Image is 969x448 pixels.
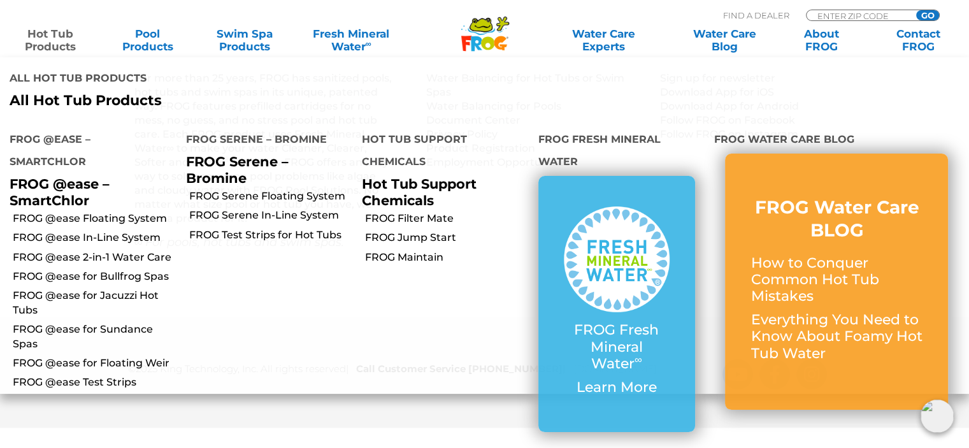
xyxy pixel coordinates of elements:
[921,400,954,433] img: openIcon
[186,154,343,185] p: FROG Serene – Bromine
[10,176,167,208] p: FROG @ease – SmartChlor
[304,27,398,53] a: Fresh MineralWater∞
[714,128,959,154] h4: FROG Water Care Blog
[13,250,176,264] a: FROG @ease 2-in-1 Water Care
[189,228,353,242] a: FROG Test Strips for Hot Tubs
[750,196,922,368] a: FROG Water Care BLOG How to Conquer Common Hot Tub Mistakes Everything You Need to Know About Foa...
[13,289,176,317] a: FROG @ease for Jacuzzi Hot Tubs
[207,27,282,53] a: Swim SpaProducts
[10,128,167,176] h4: FROG @ease – SmartChlor
[13,375,176,389] a: FROG @ease Test Strips
[564,379,670,396] p: Learn More
[564,322,670,372] p: FROG Fresh Mineral Water
[362,128,519,176] h4: Hot Tub Support Chemicals
[916,10,939,20] input: GO
[881,27,956,53] a: ContactFROG
[13,231,176,245] a: FROG @ease In-Line System
[13,27,88,53] a: Hot TubProducts
[365,212,529,226] a: FROG Filter Mate
[189,208,353,222] a: FROG Serene In-Line System
[365,39,371,48] sup: ∞
[362,176,519,208] p: Hot Tub Support Chemicals
[10,67,475,92] h4: All Hot Tub Products
[816,10,902,21] input: Zip Code Form
[723,10,789,21] p: Find A Dealer
[750,312,922,362] p: Everything You Need to Know About Foamy Hot Tub Water
[13,322,176,351] a: FROG @ease for Sundance Spas
[687,27,762,53] a: Water CareBlog
[10,92,475,109] a: All Hot Tub Products
[564,206,670,402] a: FROG Fresh Mineral Water∞ Learn More
[13,356,176,370] a: FROG @ease for Floating Weir
[186,128,343,154] h4: FROG Serene – Bromine
[542,27,665,53] a: Water CareExperts
[13,212,176,226] a: FROG @ease Floating System
[784,27,859,53] a: AboutFROG
[365,231,529,245] a: FROG Jump Start
[750,196,922,242] h3: FROG Water Care BLOG
[750,255,922,305] p: How to Conquer Common Hot Tub Mistakes
[365,250,529,264] a: FROG Maintain
[635,353,642,366] sup: ∞
[189,189,353,203] a: FROG Serene Floating System
[538,128,696,176] h4: FROG Fresh Mineral Water
[13,270,176,284] a: FROG @ease for Bullfrog Spas
[110,27,185,53] a: PoolProducts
